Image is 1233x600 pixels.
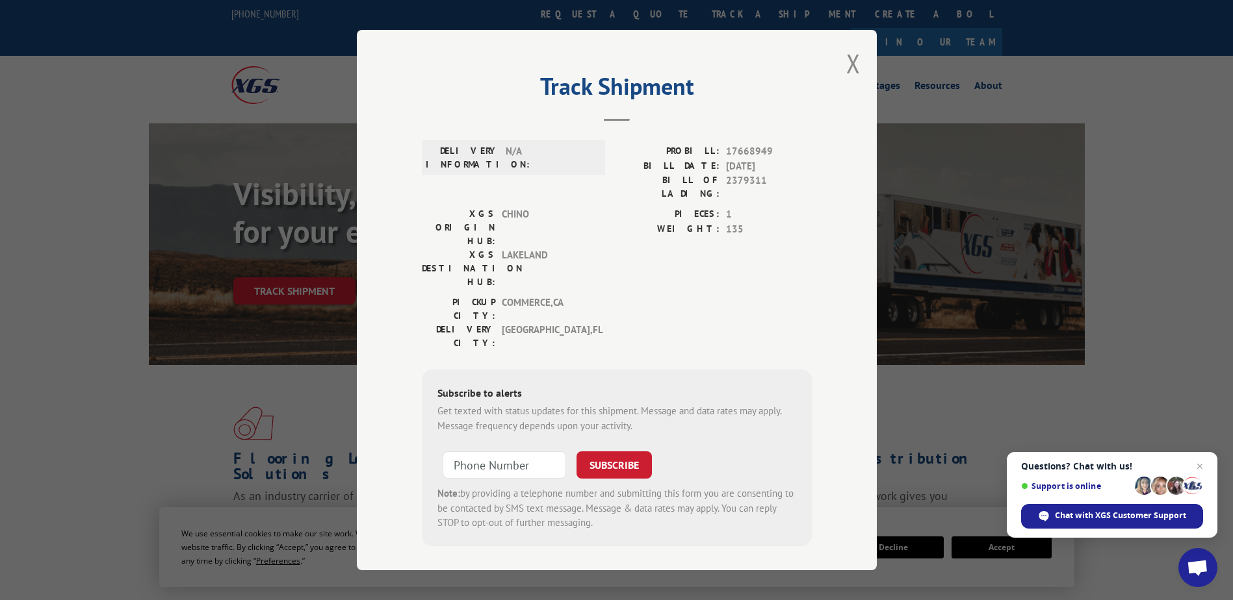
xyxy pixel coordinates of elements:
strong: Note: [437,487,460,499]
div: by providing a telephone number and submitting this form you are consenting to be contacted by SM... [437,486,796,531]
div: Open chat [1178,548,1217,587]
label: BILL OF LADING: [617,173,720,201]
span: Close chat [1192,458,1208,474]
span: Questions? Chat with us! [1021,461,1203,471]
span: N/A [506,144,593,171]
div: Get texted with status updates for this shipment. Message and data rates may apply. Message frequ... [437,404,796,433]
label: PIECES: [617,207,720,222]
span: [DATE] [726,159,812,174]
label: XGS DESTINATION HUB: [422,248,495,289]
div: Chat with XGS Customer Support [1021,504,1203,529]
input: Phone Number [443,451,566,479]
label: BILL DATE: [617,159,720,174]
span: Chat with XGS Customer Support [1055,510,1186,521]
span: 135 [726,222,812,237]
span: Support is online [1021,481,1130,491]
span: [GEOGRAPHIC_DATA] , FL [502,323,590,350]
label: DELIVERY CITY: [422,323,495,350]
div: Subscribe to alerts [437,385,796,404]
span: CHINO [502,207,590,248]
label: XGS ORIGIN HUB: [422,207,495,248]
label: PROBILL: [617,144,720,159]
button: Close modal [846,46,861,81]
label: WEIGHT: [617,222,720,237]
span: LAKELAND [502,248,590,289]
span: COMMERCE , CA [502,295,590,323]
span: 17668949 [726,144,812,159]
span: 1 [726,207,812,222]
h2: Track Shipment [422,77,812,102]
span: 2379311 [726,173,812,201]
label: DELIVERY INFORMATION: [426,144,499,171]
label: PICKUP CITY: [422,295,495,323]
button: SUBSCRIBE [577,451,652,479]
